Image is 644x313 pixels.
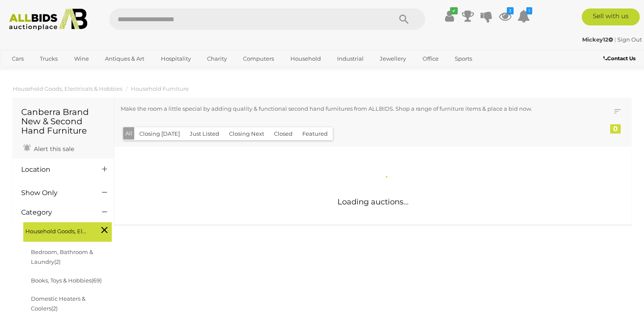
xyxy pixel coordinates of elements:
[34,52,63,66] a: Trucks
[610,124,621,134] div: 0
[54,258,61,265] span: (2)
[374,52,412,66] a: Jewellery
[443,8,456,24] a: ✔
[32,145,74,153] span: Alert this sale
[5,8,92,31] img: Allbids.com.au
[603,54,638,63] a: Contact Us
[31,295,86,312] a: Domestic Heaters & Coolers(2)
[123,127,135,140] button: All
[383,8,425,30] button: Search
[582,36,614,43] a: Mickey12
[417,52,444,66] a: Office
[332,52,369,66] a: Industrial
[51,305,58,312] span: (2)
[6,52,29,66] a: Cars
[285,52,326,66] a: Household
[526,7,532,14] i: 1
[155,52,196,66] a: Hospitality
[517,8,530,24] a: 1
[450,7,458,14] i: ✔
[614,36,616,43] span: |
[21,166,89,173] h4: Location
[617,36,642,43] a: Sign Out
[224,127,269,140] button: Closing Next
[202,52,232,66] a: Charity
[499,8,511,24] a: 3
[582,36,613,43] strong: Mickey12
[69,52,94,66] a: Wine
[13,85,122,92] a: Household Goods, Electricals & Hobbies
[134,127,185,140] button: Closing [DATE]
[21,189,89,197] h4: Show Only
[185,127,224,140] button: Just Listed
[100,52,150,66] a: Antiques & Art
[31,249,93,265] a: Bedroom, Bathroom & Laundry(2)
[21,209,89,216] h4: Category
[582,8,640,25] a: Sell with us
[21,107,105,135] h1: Canberra Brand New & Second Hand Furniture
[131,85,189,92] a: Household Furniture
[337,197,409,207] span: Loading auctions...
[21,142,76,154] a: Alert this sale
[449,52,478,66] a: Sports
[238,52,279,66] a: Computers
[121,104,577,114] p: Make the room a little special by adding quality & functional second hand furnitures from ALLBIDS...
[6,66,77,80] a: [GEOGRAPHIC_DATA]
[603,55,636,61] b: Contact Us
[269,127,298,140] button: Closed
[507,7,514,14] i: 3
[91,277,102,284] span: (69)
[31,277,102,284] a: Books, Toys & Hobbies(69)
[25,224,89,236] span: Household Goods, Electricals & Hobbies
[297,127,333,140] button: Featured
